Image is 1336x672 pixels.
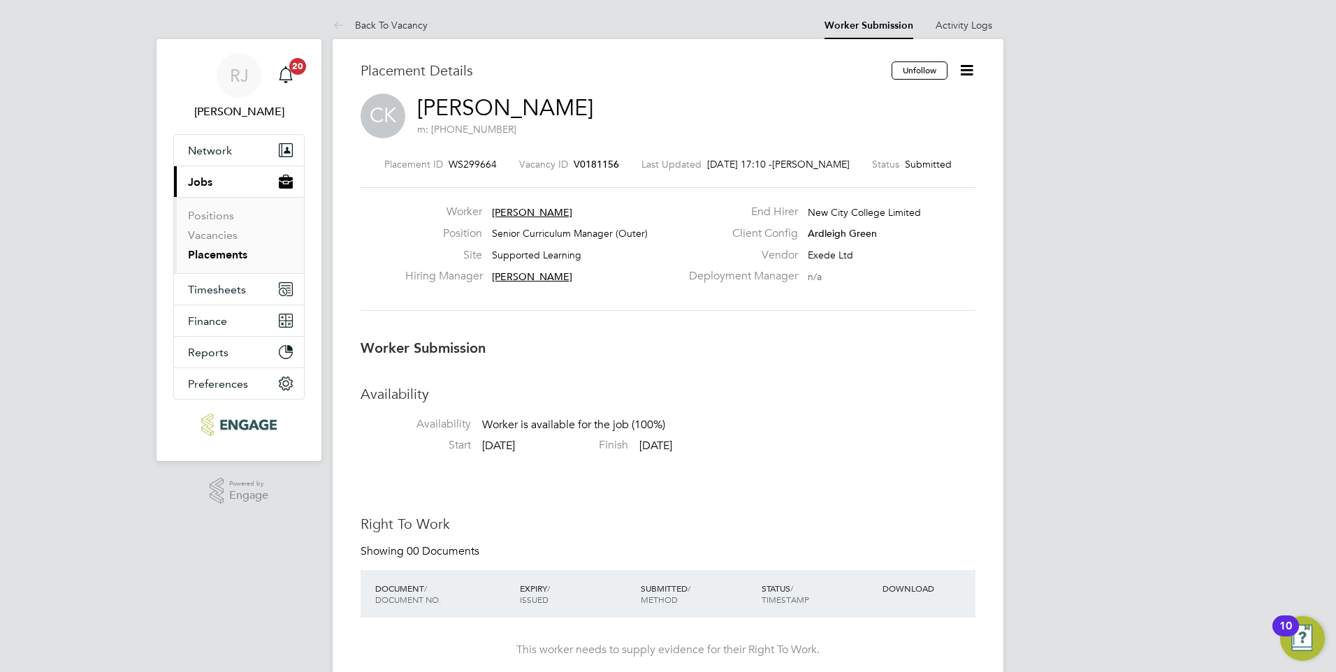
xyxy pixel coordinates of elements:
span: Submitted [905,158,952,170]
button: Open Resource Center, 10 new notifications [1280,616,1325,661]
nav: Main navigation [157,39,321,461]
label: Client Config [681,226,798,241]
label: Site [405,248,482,263]
span: WS299664 [449,158,497,170]
span: [PERSON_NAME] [492,270,572,283]
label: Placement ID [384,158,443,170]
span: [DATE] [639,439,672,453]
a: Positions [188,209,234,222]
span: [DATE] [482,439,515,453]
button: Preferences [174,368,304,399]
span: Ardleigh Green [808,227,877,240]
span: [PERSON_NAME] [492,206,572,219]
span: METHOD [641,594,678,605]
button: Finance [174,305,304,336]
span: Exede Ltd [808,249,853,261]
span: Timesheets [188,283,246,296]
label: Hiring Manager [405,269,482,284]
span: [DATE] 17:10 - [707,158,772,170]
div: Showing [361,544,482,559]
img: ncclondon-logo-retina.png [201,414,276,436]
label: Position [405,226,482,241]
span: / [547,583,550,594]
span: Rachel Johnson [173,103,305,120]
span: Jobs [188,175,212,189]
span: n/a [808,270,822,283]
div: SUBMITTED [637,576,758,612]
span: [PERSON_NAME] [772,158,850,170]
span: Finance [188,314,227,328]
a: Placements [188,248,247,261]
button: Network [174,135,304,166]
a: Powered byEngage [210,478,269,504]
span: / [688,583,690,594]
h3: Placement Details [361,61,881,80]
label: Vendor [681,248,798,263]
label: Start [361,438,471,453]
h3: Availability [361,385,975,403]
span: Supported Learning [492,249,581,261]
div: This worker needs to supply evidence for their Right To Work. [375,643,961,657]
span: RJ [230,66,249,85]
a: Activity Logs [936,19,992,31]
button: Timesheets [174,274,304,305]
span: TIMESTAMP [762,594,809,605]
span: Reports [188,346,228,359]
button: Unfollow [892,61,947,80]
span: / [424,583,427,594]
label: Vacancy ID [519,158,568,170]
button: Jobs [174,166,304,197]
a: [PERSON_NAME] [417,94,593,122]
span: 00 Documents [407,544,479,558]
button: Reports [174,337,304,367]
b: Worker Submission [361,339,486,356]
span: CK [361,94,405,138]
a: Vacancies [188,228,238,242]
a: Back To Vacancy [333,19,428,31]
span: Powered by [229,478,268,490]
div: DOCUMENT [372,576,516,612]
label: Deployment Manager [681,269,798,284]
div: 10 [1279,626,1292,644]
a: RJ[PERSON_NAME] [173,53,305,120]
div: DOWNLOAD [879,576,975,601]
a: Go to home page [173,414,305,436]
label: End Hirer [681,205,798,219]
span: ISSUED [520,594,549,605]
label: Availability [361,417,471,432]
span: m: [PHONE_NUMBER] [417,123,516,136]
span: Preferences [188,377,248,390]
label: Finish [518,438,628,453]
span: 20 [289,58,306,75]
span: Network [188,144,232,157]
label: Status [872,158,899,170]
h3: Right To Work [361,515,975,533]
span: / [790,583,793,594]
a: 20 [272,53,300,98]
span: DOCUMENT NO. [375,594,441,605]
div: EXPIRY [516,576,637,612]
span: Worker is available for the job (100%) [482,418,665,432]
span: Senior Curriculum Manager (Outer) [492,227,648,240]
label: Last Updated [641,158,702,170]
span: V0181156 [574,158,619,170]
div: STATUS [758,576,879,612]
span: Engage [229,490,268,502]
a: Worker Submission [825,20,913,31]
span: New City College Limited [808,206,921,219]
div: Jobs [174,197,304,273]
label: Worker [405,205,482,219]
